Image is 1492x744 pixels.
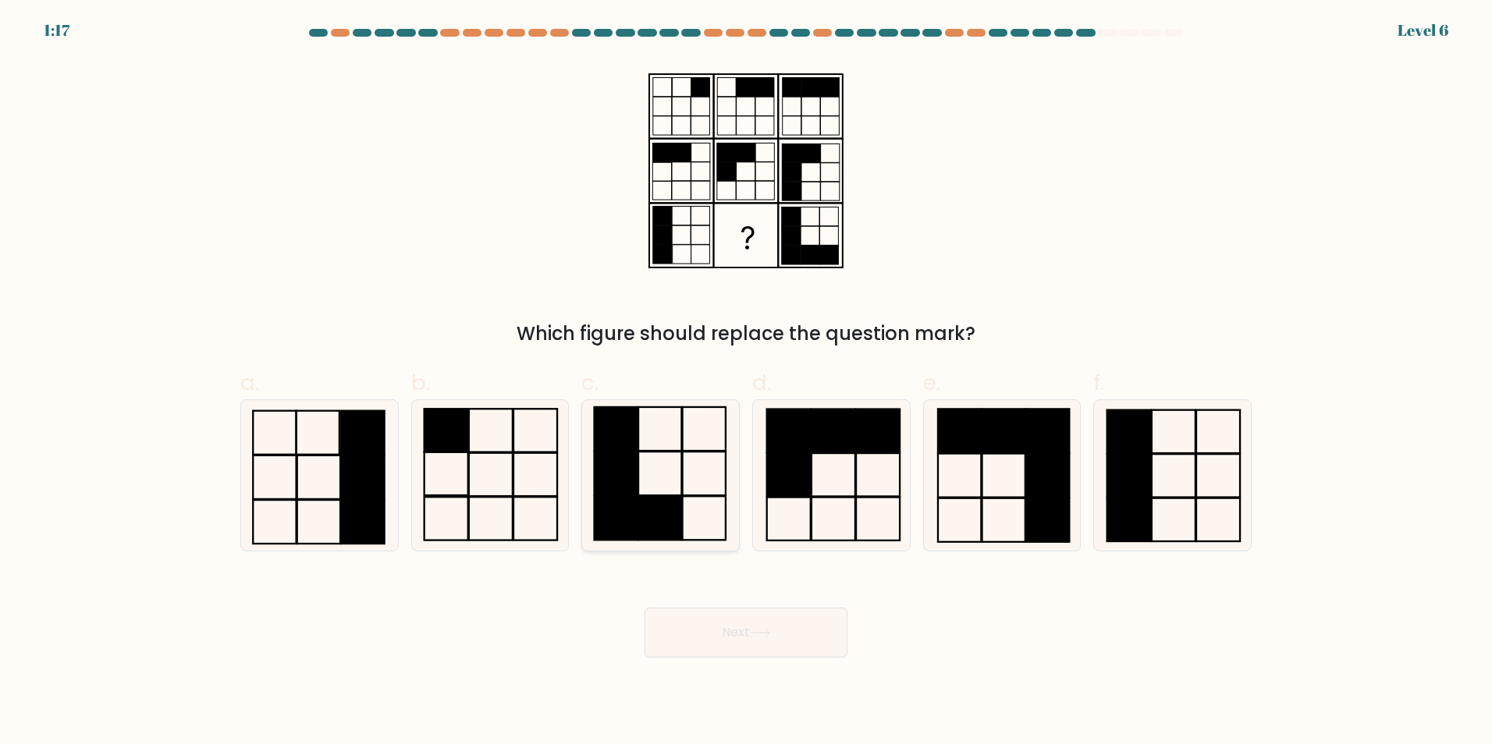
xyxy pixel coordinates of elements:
[1398,19,1448,42] div: Level 6
[1093,367,1104,398] span: f.
[752,367,771,398] span: d.
[250,320,1242,348] div: Which figure should replace the question mark?
[645,608,847,657] button: Next
[411,367,430,398] span: b.
[581,367,599,398] span: c.
[923,367,940,398] span: e.
[240,367,259,398] span: a.
[44,19,69,42] div: 1:17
